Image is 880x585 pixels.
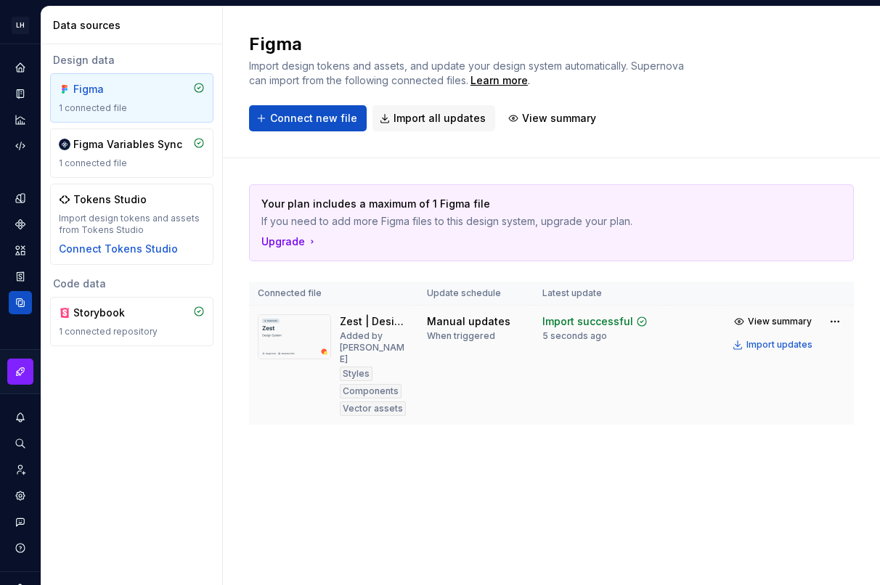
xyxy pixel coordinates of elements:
p: Your plan includes a maximum of 1 Figma file [261,197,740,211]
div: 1 connected file [59,157,205,169]
div: Vector assets [340,401,406,416]
a: Figma1 connected file [50,73,213,123]
p: If you need to add more Figma files to this design system, upgrade your plan. [261,214,740,229]
div: When triggered [427,330,495,342]
a: Tokens StudioImport design tokens and assets from Tokens StudioConnect Tokens Studio [50,184,213,265]
span: View summary [748,316,812,327]
div: Styles [340,367,372,381]
div: Manual updates [427,314,510,329]
div: Design data [50,53,213,67]
a: Invite team [9,458,32,481]
h2: Figma [249,33,685,56]
button: Notifications [9,406,32,429]
a: Assets [9,239,32,262]
a: Settings [9,484,32,507]
div: Figma Variables Sync [73,137,182,152]
button: Upgrade [261,234,318,249]
div: Components [340,384,402,398]
div: Data sources [53,18,216,33]
div: Storybook [73,306,143,320]
div: 1 connected repository [59,326,205,337]
div: Import successful [542,314,633,329]
div: Code data [50,277,213,291]
div: Figma [73,82,143,97]
a: Design tokens [9,187,32,210]
span: Connect new file [270,111,357,126]
a: Data sources [9,291,32,314]
span: Import all updates [394,111,486,126]
button: LH [3,9,38,41]
div: LH [12,17,29,34]
a: Home [9,56,32,79]
div: Added by [PERSON_NAME] [340,330,410,365]
button: Import all updates [372,105,495,131]
a: Components [9,213,32,236]
button: Connect Tokens Studio [59,242,178,256]
button: Search ⌘K [9,432,32,455]
div: Import updates [746,339,812,351]
div: 1 connected file [59,102,205,114]
div: Zest | Design System [340,314,410,329]
a: Learn more [470,73,528,88]
th: Update schedule [418,282,534,306]
button: View summary [728,311,819,332]
div: Tokens Studio [73,192,147,207]
a: Storybook1 connected repository [50,297,213,346]
button: View summary [501,105,606,131]
span: . [468,75,530,86]
a: Documentation [9,82,32,105]
div: Import design tokens and assets from Tokens Studio [59,213,205,236]
th: Connected file [249,282,418,306]
span: View summary [522,111,596,126]
a: Analytics [9,108,32,131]
button: Contact support [9,510,32,533]
button: Import updates [728,335,819,355]
span: Import design tokens and assets, and update your design system automatically. Supernova can impor... [249,60,687,86]
a: Storybook stories [9,265,32,288]
div: 5 seconds ago [542,330,607,342]
a: Code automation [9,134,32,157]
th: Latest update [534,282,666,306]
button: Connect new file [249,105,367,131]
a: Figma Variables Sync1 connected file [50,128,213,178]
